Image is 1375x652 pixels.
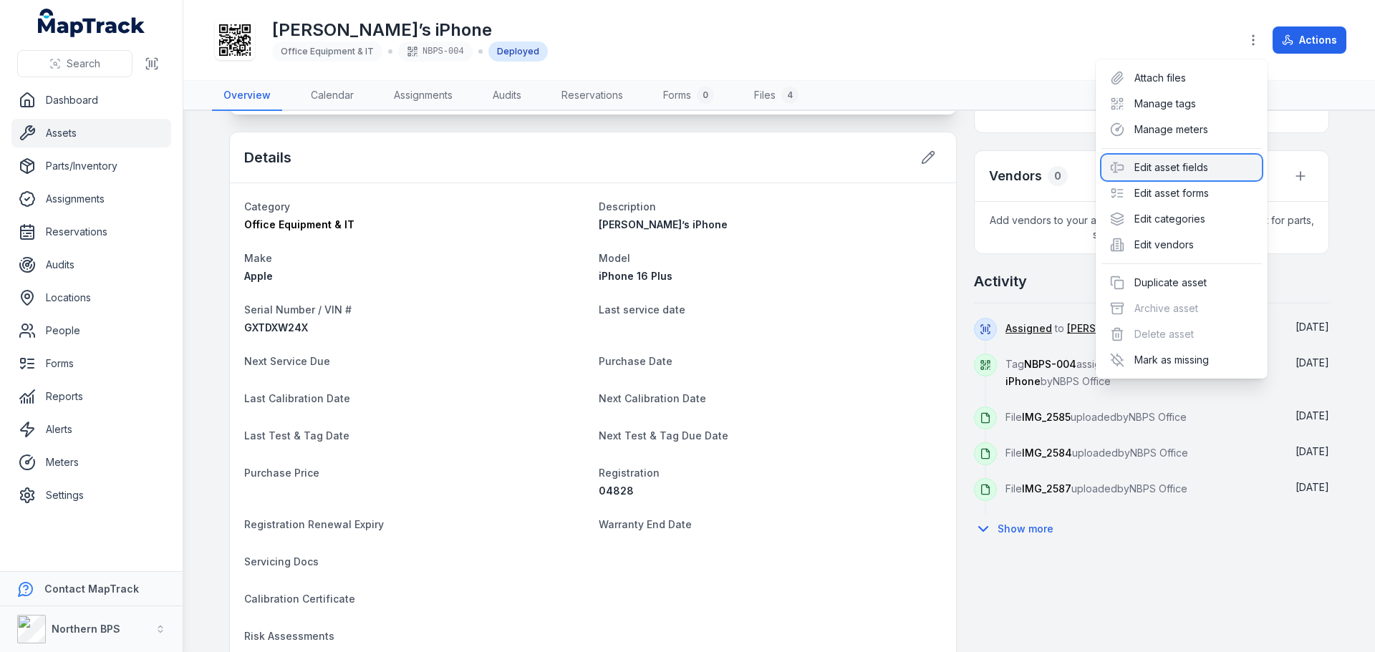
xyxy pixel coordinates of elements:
div: Edit categories [1101,206,1262,232]
div: Delete asset [1101,321,1202,347]
div: Manage meters [1101,117,1262,142]
div: Attach files [1101,65,1262,91]
div: Archive asset [1101,296,1207,321]
div: Mark as missing [1101,347,1262,373]
div: Edit asset fields [1101,155,1262,180]
div: Edit asset forms [1101,180,1262,206]
div: Manage tags [1101,91,1262,117]
div: Duplicate asset [1101,270,1262,296]
div: Edit vendors [1101,232,1262,258]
